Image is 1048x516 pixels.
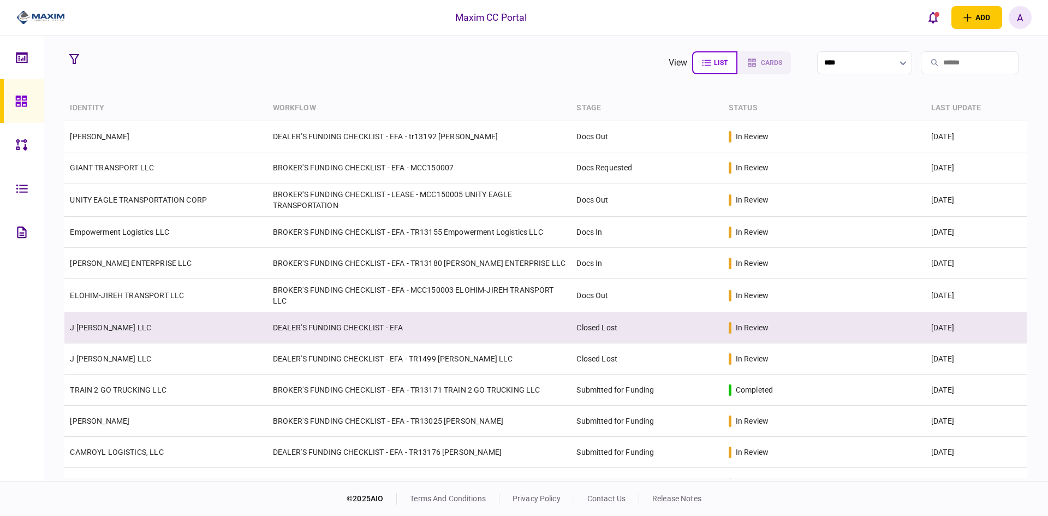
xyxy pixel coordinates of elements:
[571,406,723,437] td: Submitted for Funding
[571,468,723,499] td: Submitted for Funding
[737,51,791,74] button: cards
[267,343,571,375] td: DEALER'S FUNDING CHECKLIST - EFA - TR1499 [PERSON_NAME] LLC
[736,290,769,301] div: in review
[571,96,723,121] th: stage
[267,279,571,312] td: BROKER'S FUNDING CHECKLIST - EFA - MCC150003 ELOHIM-JIREH TRANSPORT LLC
[267,152,571,183] td: BROKER'S FUNDING CHECKLIST - EFA - MCC150007
[587,494,626,503] a: contact us
[70,354,151,363] a: J [PERSON_NAME] LLC
[736,131,769,142] div: in review
[455,10,527,25] div: Maxim CC Portal
[926,312,1027,343] td: [DATE]
[736,478,773,489] div: completed
[926,96,1027,121] th: last update
[1009,6,1032,29] button: A
[410,494,486,503] a: terms and conditions
[692,51,737,74] button: list
[926,375,1027,406] td: [DATE]
[571,183,723,217] td: Docs Out
[926,343,1027,375] td: [DATE]
[926,468,1027,499] td: [DATE]
[70,291,184,300] a: ELOHIM-JIREH TRANSPORT LLC
[70,132,129,141] a: [PERSON_NAME]
[926,406,1027,437] td: [DATE]
[267,468,571,499] td: BROKER'S FUNDING CHECKLIST - EFA - TR13121 TRAMARS TRANSPORTATION, LLC
[70,385,166,394] a: TRAIN 2 GO TRUCKING LLC
[736,384,773,395] div: completed
[926,183,1027,217] td: [DATE]
[267,217,571,248] td: BROKER'S FUNDING CHECKLIST - EFA - TR13155 Empowerment Logistics LLC
[736,227,769,238] div: in review
[267,406,571,437] td: BROKER'S FUNDING CHECKLIST - EFA - TR13025 [PERSON_NAME]
[64,96,267,121] th: identity
[571,437,723,468] td: Submitted for Funding
[70,417,129,425] a: [PERSON_NAME]
[70,323,151,332] a: J [PERSON_NAME] LLC
[571,121,723,152] td: Docs Out
[267,312,571,343] td: DEALER'S FUNDING CHECKLIST - EFA
[652,494,701,503] a: release notes
[267,121,571,152] td: DEALER'S FUNDING CHECKLIST - EFA - tr13192 [PERSON_NAME]
[267,375,571,406] td: BROKER'S FUNDING CHECKLIST - EFA - TR13171 TRAIN 2 GO TRUCKING LLC
[926,217,1027,248] td: [DATE]
[736,322,769,333] div: in review
[926,279,1027,312] td: [DATE]
[736,416,769,426] div: in review
[267,96,571,121] th: workflow
[922,6,945,29] button: open notifications list
[70,259,192,268] a: [PERSON_NAME] ENTERPRISE LLC
[571,279,723,312] td: Docs Out
[70,228,169,236] a: Empowerment Logistics LLC
[267,437,571,468] td: DEALER'S FUNDING CHECKLIST - EFA - TR13176 [PERSON_NAME]
[761,59,782,67] span: cards
[714,59,728,67] span: list
[571,343,723,375] td: Closed Lost
[571,375,723,406] td: Submitted for Funding
[736,258,769,269] div: in review
[70,163,154,172] a: GIANT TRANSPORT LLC
[926,121,1027,152] td: [DATE]
[267,183,571,217] td: BROKER'S FUNDING CHECKLIST - LEASE - MCC150005 UNITY EAGLE TRANSPORTATION
[926,152,1027,183] td: [DATE]
[70,195,207,204] a: UNITY EAGLE TRANSPORTATION CORP
[16,9,65,26] img: client company logo
[951,6,1002,29] button: open adding identity options
[723,96,926,121] th: status
[571,248,723,279] td: Docs In
[571,312,723,343] td: Closed Lost
[736,447,769,458] div: in review
[70,448,163,456] a: CAMROYL LOGISTICS, LLC
[267,248,571,279] td: BROKER'S FUNDING CHECKLIST - EFA - TR13180 [PERSON_NAME] ENTERPRISE LLC
[736,194,769,205] div: in review
[926,248,1027,279] td: [DATE]
[513,494,561,503] a: privacy policy
[571,152,723,183] td: Docs Requested
[926,437,1027,468] td: [DATE]
[571,217,723,248] td: Docs In
[347,493,397,505] div: © 2025 AIO
[669,56,688,69] div: view
[736,353,769,364] div: in review
[736,162,769,173] div: in review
